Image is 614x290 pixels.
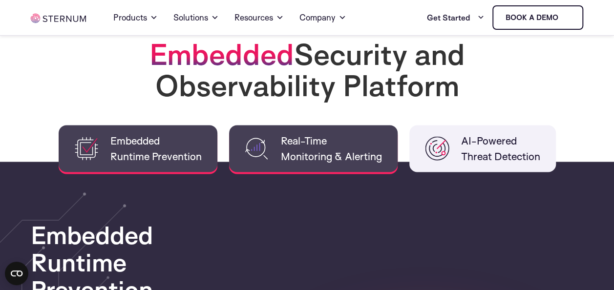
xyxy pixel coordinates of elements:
img: EmbeddedRuntime Prevention [74,136,99,161]
a: Get Started [427,8,485,27]
img: Real-TimeMonitoring & Alerting [245,136,269,161]
img: sternum iot [562,14,570,21]
span: Embedded Runtime Prevention [110,133,202,164]
h2: Security and Observability Platform [112,39,503,101]
span: AI-Powered Threat Detection [461,133,540,164]
img: AI-PoweredThreat Detection [425,136,449,161]
a: Book a demo [492,5,583,30]
button: Open CMP widget [5,262,28,285]
span: Embedded [149,36,294,72]
span: Real-Time Monitoring & Alerting [281,133,382,164]
img: sternum iot [31,14,86,23]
